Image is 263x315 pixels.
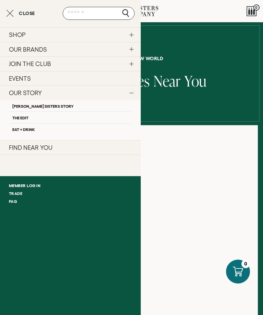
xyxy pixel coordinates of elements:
[241,260,250,268] div: 0
[10,111,131,123] a: The Edit
[253,4,260,11] span: 0
[6,9,35,17] button: Close cart
[19,11,35,16] span: Close
[153,71,181,91] span: Near
[10,123,131,135] a: Eat + Drink
[184,71,207,91] span: You
[10,100,131,111] a: [PERSON_NAME] Sisters Story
